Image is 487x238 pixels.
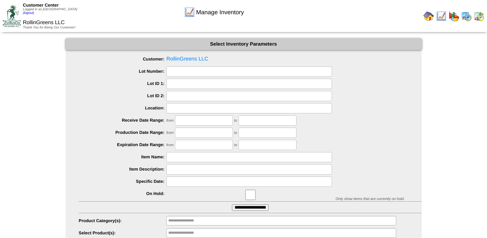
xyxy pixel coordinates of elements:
label: Specific Date: [79,179,167,184]
span: RollinGreens LLC [79,54,422,64]
span: Manage Inventory [196,9,244,16]
span: to [234,119,237,123]
div: Select Inventory Parameters [66,38,422,50]
a: (logout) [23,11,34,15]
span: Customer Center [23,3,59,8]
img: calendarinout.gif [474,11,484,21]
img: line_graph.gif [436,11,447,21]
span: from [166,119,174,123]
label: Production Date Range: [79,130,167,135]
img: home.gif [423,11,434,21]
label: On Hold: [79,191,167,196]
label: Lot ID 1: [79,81,167,86]
span: RollinGreens LLC [23,20,65,25]
span: from [166,131,174,135]
span: to [234,143,237,147]
label: Receive Date Range: [79,118,167,123]
span: to [234,131,237,135]
label: Customer: [79,57,167,61]
label: Select Product(s): [79,230,167,235]
span: Thank You for Being Our Customer! [23,26,76,29]
img: line_graph.gif [184,7,195,18]
label: Item Description: [79,167,167,172]
img: calendarprod.gif [461,11,472,21]
label: Lot ID 2: [79,93,167,98]
img: ZoRoCo_Logo(Green%26Foil)%20jpg.webp [3,5,21,27]
label: Item Name: [79,154,167,159]
label: Expiration Date Range: [79,142,167,147]
img: graph.gif [449,11,459,21]
span: from [166,143,174,147]
span: Logged in as [GEOGRAPHIC_DATA] [23,8,77,15]
label: Product Category(s): [79,218,167,223]
span: Only show items that are currently on hold. [336,197,405,201]
label: Location: [79,105,167,110]
label: Lot Number: [79,69,167,74]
